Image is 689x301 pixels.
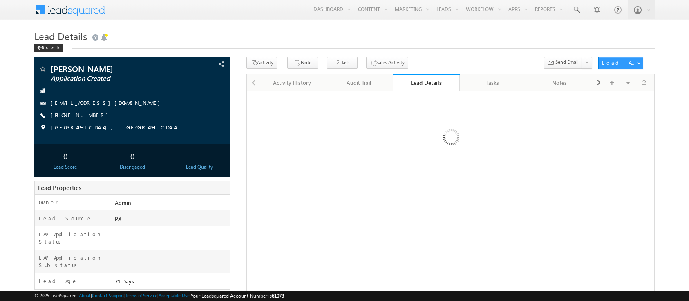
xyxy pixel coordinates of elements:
[51,75,173,83] span: Application Created
[246,57,277,69] button: Activity
[39,254,105,269] label: LAP Application Substatus
[159,293,190,298] a: Acceptable Use
[259,74,326,91] a: Activity History
[125,293,157,298] a: Terms of Service
[113,277,230,289] div: 71 Days
[466,78,519,88] div: Tasks
[366,57,408,69] button: Sales Activity
[92,293,124,298] a: Contact Support
[103,163,161,171] div: Disengaged
[79,293,91,298] a: About
[460,74,527,91] a: Tasks
[34,43,67,50] a: Back
[191,293,284,299] span: Your Leadsquared Account Number is
[36,163,94,171] div: Lead Score
[34,292,284,300] span: © 2025 LeadSquared | | | | |
[526,74,593,91] a: Notes
[266,78,319,88] div: Activity History
[326,74,393,91] a: Audit Trail
[103,148,161,163] div: 0
[170,163,228,171] div: Lead Quality
[287,57,318,69] button: Note
[38,183,81,192] span: Lead Properties
[333,78,386,88] div: Audit Trail
[115,199,131,206] span: Admin
[39,215,92,222] label: Lead Source
[51,99,164,106] a: [EMAIL_ADDRESS][DOMAIN_NAME]
[393,74,460,91] a: Lead Details
[555,59,579,66] span: Send Email
[327,57,358,69] button: Task
[34,44,63,52] div: Back
[399,79,454,86] div: Lead Details
[408,96,493,181] img: Loading...
[51,65,173,73] span: [PERSON_NAME]
[544,57,582,69] button: Send Email
[598,57,643,69] button: Lead Actions
[272,293,284,299] span: 61073
[51,124,182,132] span: [GEOGRAPHIC_DATA], [GEOGRAPHIC_DATA]
[36,148,94,163] div: 0
[533,78,586,88] div: Notes
[113,215,230,226] div: PX
[39,277,78,285] label: Lead Age
[170,148,228,163] div: --
[51,111,112,120] span: [PHONE_NUMBER]
[39,231,105,245] label: LAP Application Status
[602,59,637,66] div: Lead Actions
[39,199,58,206] label: Owner
[34,29,87,43] span: Lead Details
